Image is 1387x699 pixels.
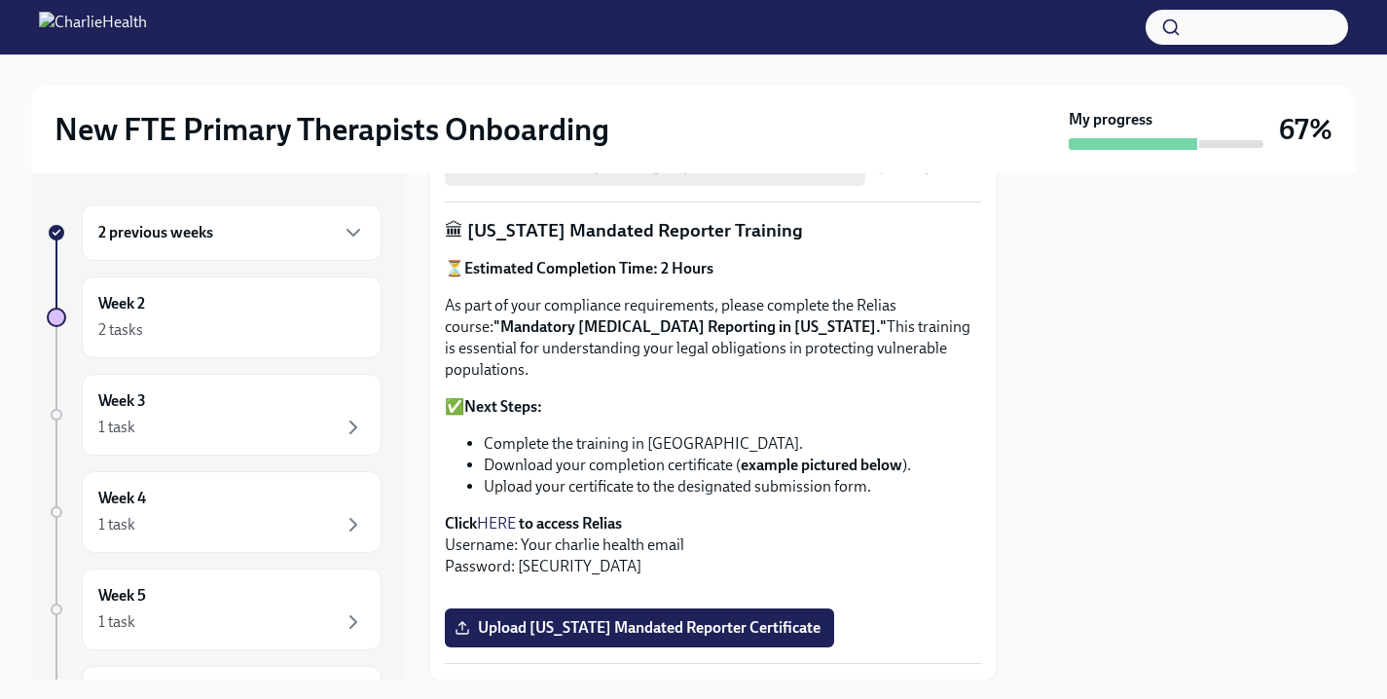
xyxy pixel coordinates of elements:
[39,12,147,43] img: CharlieHealth
[484,433,981,455] li: Complete the training in [GEOGRAPHIC_DATA].
[1279,112,1332,147] h3: 67%
[98,390,146,412] h6: Week 3
[445,295,981,381] p: As part of your compliance requirements, please complete the Relias course: This training is esse...
[445,514,477,533] strong: Click
[98,293,145,314] h6: Week 2
[98,319,143,341] div: 2 tasks
[55,110,609,149] h2: New FTE Primary Therapists Onboarding
[493,317,887,336] strong: "Mandatory [MEDICAL_DATA] Reporting in [US_STATE]."
[98,417,135,438] div: 1 task
[47,471,382,553] a: Week 41 task
[519,514,622,533] strong: to access Relias
[893,159,967,174] span: Completed
[464,259,713,277] strong: Estimated Completion Time: 2 Hours
[477,514,516,533] a: HERE
[47,276,382,358] a: Week 22 tasks
[445,258,981,279] p: ⏳
[484,476,981,497] li: Upload your certificate to the designated submission form.
[458,618,821,638] span: Upload [US_STATE] Mandated Reporter Certificate
[484,455,981,476] li: Download your completion certificate ( ).
[98,585,146,607] h6: Week 5
[82,204,382,261] div: 2 previous weeks
[98,488,146,509] h6: Week 4
[47,374,382,456] a: Week 31 task
[445,396,981,418] p: ✅
[445,218,981,243] p: 🏛 [US_STATE] Mandated Reporter Training
[47,569,382,650] a: Week 51 task
[464,397,542,416] strong: Next Steps:
[445,608,834,647] label: Upload [US_STATE] Mandated Reporter Certificate
[98,611,135,633] div: 1 task
[741,456,902,474] strong: example pictured below
[1069,109,1152,130] strong: My progress
[98,514,135,535] div: 1 task
[98,222,213,243] h6: 2 previous weeks
[445,513,981,577] p: Username: Your charlie health email Password: [SECURITY_DATA]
